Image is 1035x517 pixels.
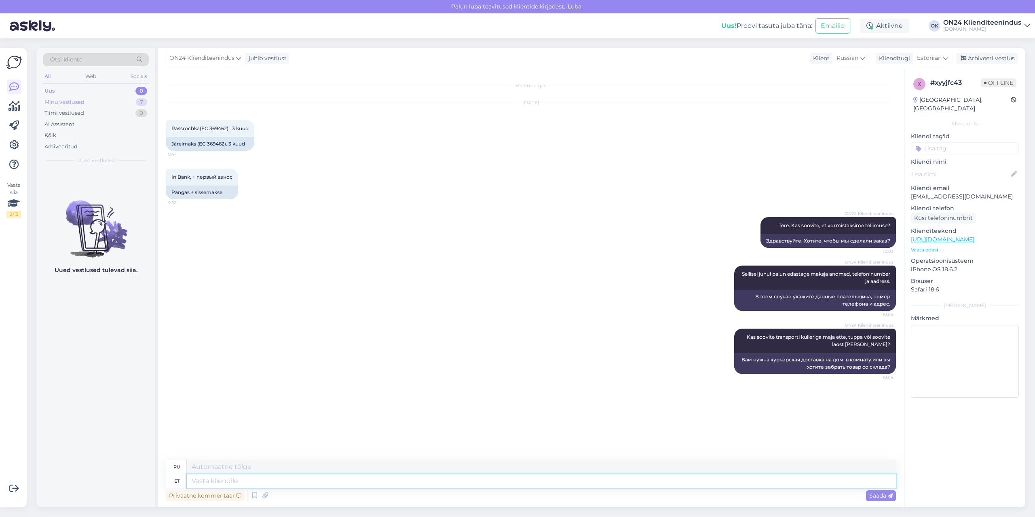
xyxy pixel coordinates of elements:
[166,186,238,199] div: Pangas + sissemakse
[911,277,1019,285] p: Brauser
[929,20,940,32] div: OK
[245,54,287,63] div: juhib vestlust
[77,157,115,164] span: Uued vestlused
[911,184,1019,192] p: Kliendi email
[911,246,1019,253] p: Vaata edasi ...
[168,151,199,157] span: 9:41
[169,54,234,63] span: ON24 Klienditeenindus
[171,174,232,180] span: In Bank, + первый взнос
[44,98,84,106] div: Minu vestlused
[734,353,896,374] div: Вам нужна курьерская доставка на дом, в комнату или вы хотите забрать товар со склада?
[779,222,890,228] span: Tere. Kas soovite, et vormistaksime tellimuse?
[869,492,893,499] span: Saada
[911,227,1019,235] p: Klienditeekond
[815,18,850,34] button: Emailid
[911,257,1019,265] p: Operatsioonisüsteem
[863,248,893,254] span: 10:03
[168,200,199,206] span: 9:52
[911,142,1019,154] input: Lisa tag
[913,96,1011,113] div: [GEOGRAPHIC_DATA], [GEOGRAPHIC_DATA]
[50,55,82,64] span: Otsi kliente
[166,82,896,89] div: Vestlus algas
[911,204,1019,213] p: Kliendi telefon
[943,26,1021,32] div: [DOMAIN_NAME]
[911,236,974,243] a: [URL][DOMAIN_NAME]
[43,71,52,82] div: All
[44,131,56,139] div: Kõik
[911,192,1019,201] p: [EMAIL_ADDRESS][DOMAIN_NAME]
[171,125,249,131] span: Rassrochka(EC 369462). 3 kuud
[911,302,1019,309] div: [PERSON_NAME]
[44,109,84,117] div: Tiimi vestlused
[810,54,830,63] div: Klient
[956,53,1018,64] div: Arhiveeri vestlus
[918,81,921,87] span: x
[930,78,981,88] div: # xyyjfc43
[55,266,137,274] p: Uued vestlused tulevad siia.
[845,211,893,217] span: ON24 Klienditeenindus
[911,314,1019,323] p: Märkmed
[565,3,584,10] span: Luba
[860,19,909,33] div: Aktiivne
[721,21,812,31] div: Proovi tasuta juba täna:
[166,137,254,151] div: Järelmaks (EC 369462). 3 kuud
[876,54,910,63] div: Klienditugi
[845,259,893,265] span: ON24 Klienditeenindus
[742,271,891,284] span: Sellisel juhul palun edastage maksja andmed, telefoninumber ja aadress.
[836,54,858,63] span: Russian
[911,213,976,224] div: Küsi telefoninumbrit
[917,54,942,63] span: Estonian
[166,490,245,501] div: Privaatne kommentaar
[6,55,22,70] img: Askly Logo
[135,109,147,117] div: 0
[863,311,893,317] span: 10:04
[943,19,1021,26] div: ON24 Klienditeenindus
[44,143,78,151] div: Arhiveeritud
[911,132,1019,141] p: Kliendi tag'id
[760,234,896,248] div: Здравствуйте. Хотите, чтобы мы сделали заказ?
[721,22,737,30] b: Uus!
[36,186,155,259] img: No chats
[173,460,180,474] div: ru
[863,374,893,380] span: 10:04
[911,265,1019,274] p: iPhone OS 18.6.2
[911,170,1010,179] input: Lisa nimi
[911,285,1019,294] p: Safari 18.6
[84,71,98,82] div: Web
[734,290,896,311] div: В этом случае укажите данные плательщика, номер телефона и адрес.
[911,120,1019,127] div: Kliendi info
[911,158,1019,166] p: Kliendi nimi
[981,78,1016,87] span: Offline
[6,211,21,218] div: 2 / 3
[44,120,74,129] div: AI Assistent
[129,71,149,82] div: Socials
[943,19,1030,32] a: ON24 Klienditeenindus[DOMAIN_NAME]
[136,98,147,106] div: 7
[747,334,891,347] span: Kas soovite transporti kulleriga maja ette, tuppa või soovite laost [PERSON_NAME]?
[166,99,896,106] div: [DATE]
[44,87,55,95] div: Uus
[845,322,893,328] span: ON24 Klienditeenindus
[135,87,147,95] div: 0
[174,474,180,488] div: et
[6,181,21,218] div: Vaata siia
